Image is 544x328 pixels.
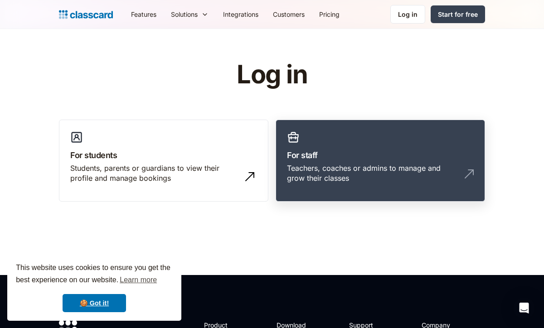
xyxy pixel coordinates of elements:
[70,163,239,183] div: Students, parents or guardians to view their profile and manage bookings
[63,294,126,312] a: dismiss cookie message
[59,120,268,202] a: For studentsStudents, parents or guardians to view their profile and manage bookings
[287,163,456,183] div: Teachers, coaches or admins to manage and grow their classes
[312,4,347,24] a: Pricing
[128,61,416,89] h1: Log in
[124,4,164,24] a: Features
[164,4,216,24] div: Solutions
[276,120,485,202] a: For staffTeachers, coaches or admins to manage and grow their classes
[287,149,474,161] h3: For staff
[431,5,485,23] a: Start for free
[438,10,478,19] div: Start for free
[266,4,312,24] a: Customers
[513,297,535,319] div: Open Intercom Messenger
[16,262,173,287] span: This website uses cookies to ensure you get the best experience on our website.
[171,10,198,19] div: Solutions
[216,4,266,24] a: Integrations
[398,10,418,19] div: Log in
[7,254,181,321] div: cookieconsent
[59,8,113,21] a: Logo
[390,5,425,24] a: Log in
[118,273,158,287] a: learn more about cookies
[70,149,257,161] h3: For students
